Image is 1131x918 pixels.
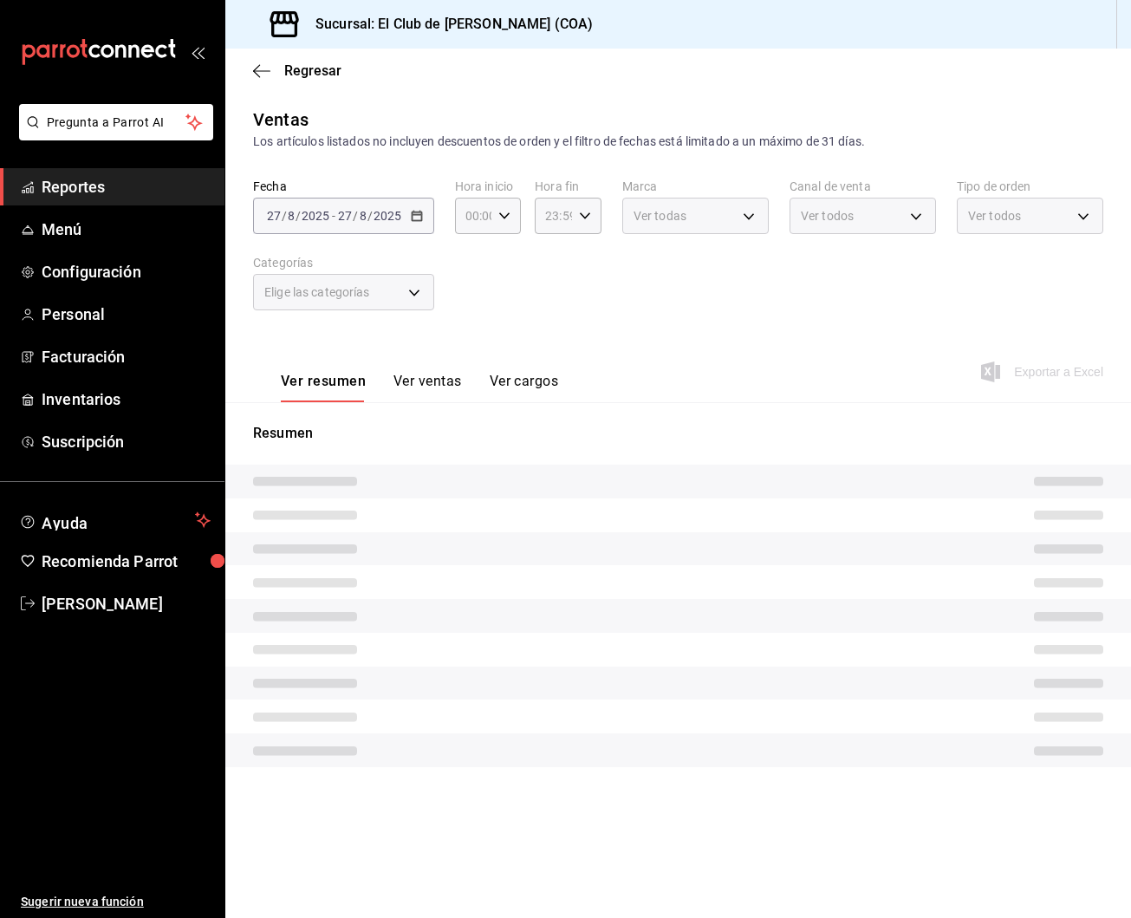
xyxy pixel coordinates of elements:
[253,423,1103,444] p: Resumen
[42,387,211,411] span: Inventarios
[253,257,434,269] label: Categorías
[622,180,769,192] label: Marca
[957,180,1103,192] label: Tipo de orden
[535,180,601,192] label: Hora fin
[490,373,559,402] button: Ver cargos
[296,209,301,223] span: /
[19,104,213,140] button: Pregunta a Parrot AI
[42,430,211,453] span: Suscripción
[42,550,211,573] span: Recomienda Parrot
[634,207,686,225] span: Ver todas
[284,62,341,79] span: Regresar
[42,303,211,326] span: Personal
[47,114,186,132] span: Pregunta a Parrot AI
[281,373,558,402] div: navigation tabs
[353,209,358,223] span: /
[337,209,353,223] input: --
[393,373,462,402] button: Ver ventas
[42,345,211,368] span: Facturación
[332,209,335,223] span: -
[264,283,370,301] span: Elige las categorías
[253,107,309,133] div: Ventas
[42,218,211,241] span: Menú
[12,126,213,144] a: Pregunta a Parrot AI
[42,510,188,531] span: Ayuda
[373,209,402,223] input: ----
[968,207,1021,225] span: Ver todos
[42,260,211,283] span: Configuración
[253,180,434,192] label: Fecha
[282,209,287,223] span: /
[21,893,211,911] span: Sugerir nueva función
[266,209,282,223] input: --
[367,209,373,223] span: /
[287,209,296,223] input: --
[359,209,367,223] input: --
[455,180,522,192] label: Hora inicio
[191,45,205,59] button: open_drawer_menu
[42,175,211,199] span: Reportes
[281,373,366,402] button: Ver resumen
[42,592,211,615] span: [PERSON_NAME]
[253,62,341,79] button: Regresar
[801,207,854,225] span: Ver todos
[790,180,936,192] label: Canal de venta
[301,209,330,223] input: ----
[302,14,593,35] h3: Sucursal: El Club de [PERSON_NAME] (COA)
[253,133,1103,151] div: Los artículos listados no incluyen descuentos de orden y el filtro de fechas está limitado a un m...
